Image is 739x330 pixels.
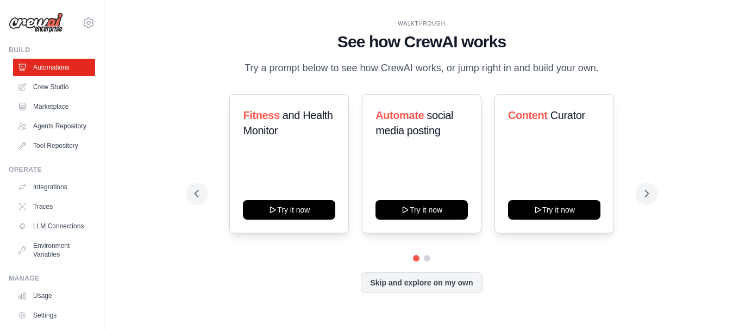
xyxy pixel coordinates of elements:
[13,287,95,304] a: Usage
[13,178,95,196] a: Integrations
[9,46,95,54] div: Build
[243,200,335,220] button: Try it now
[375,200,468,220] button: Try it now
[375,109,424,121] span: Automate
[13,59,95,76] a: Automations
[508,109,548,121] span: Content
[13,217,95,235] a: LLM Connections
[13,307,95,324] a: Settings
[9,13,63,33] img: Logo
[13,78,95,96] a: Crew Studio
[13,237,95,263] a: Environment Variables
[375,109,453,136] span: social media posting
[9,165,95,174] div: Operate
[243,109,279,121] span: Fitness
[13,198,95,215] a: Traces
[239,60,604,76] p: Try a prompt below to see how CrewAI works, or jump right in and build your own.
[508,200,600,220] button: Try it now
[243,109,333,136] span: and Health Monitor
[361,272,482,293] button: Skip and explore on my own
[9,274,95,283] div: Manage
[195,32,648,52] h1: See how CrewAI works
[13,98,95,115] a: Marketplace
[195,20,648,28] div: WALKTHROUGH
[13,117,95,135] a: Agents Repository
[550,109,585,121] span: Curator
[13,137,95,154] a: Tool Repository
